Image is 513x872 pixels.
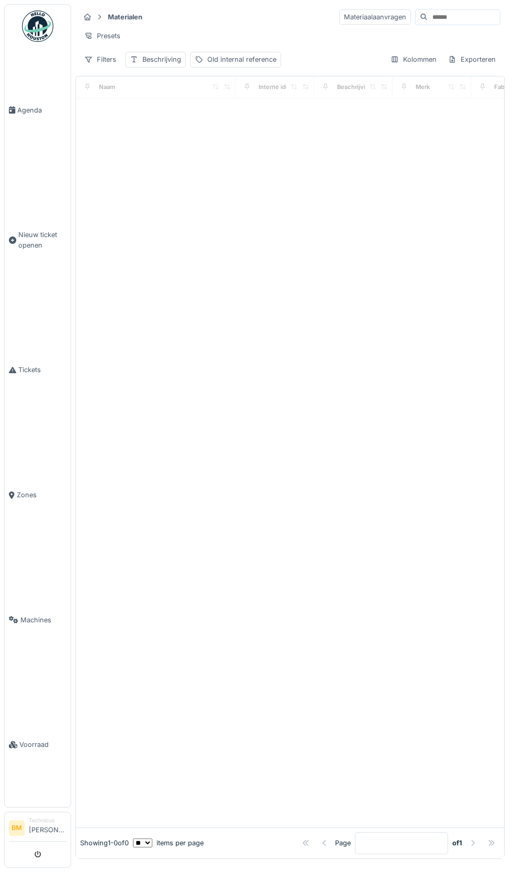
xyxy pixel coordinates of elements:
div: Old internal reference [207,54,276,64]
span: Machines [20,615,66,625]
div: Interne identificator [259,83,315,92]
a: Machines [5,557,71,683]
a: Agenda [5,48,71,173]
span: Nieuw ticket openen [18,230,66,250]
div: Presets [80,28,125,43]
div: Page [335,838,351,848]
div: Materiaalaanvragen [339,9,411,25]
span: Agenda [17,105,66,115]
div: Beschrijving [337,83,373,92]
a: Voorraad [5,683,71,808]
li: [PERSON_NAME] [29,817,66,839]
div: Filters [80,52,121,67]
span: Tickets [18,365,66,375]
li: BM [9,820,25,836]
div: items per page [133,838,204,848]
div: Showing 1 - 0 of 0 [80,838,129,848]
a: Tickets [5,308,71,433]
a: Nieuw ticket openen [5,173,71,308]
div: Naam [99,83,115,92]
div: Kolommen [386,52,441,67]
a: Zones [5,432,71,557]
strong: Materialen [104,12,147,22]
img: Badge_color-CXgf-gQk.svg [22,10,53,42]
div: Merk [416,83,430,92]
div: Technicus [29,817,66,824]
span: Zones [17,490,66,500]
strong: of 1 [452,838,462,848]
span: Voorraad [19,740,66,750]
div: Exporteren [443,52,500,67]
a: BM Technicus[PERSON_NAME] [9,817,66,842]
div: Beschrijving [142,54,181,64]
